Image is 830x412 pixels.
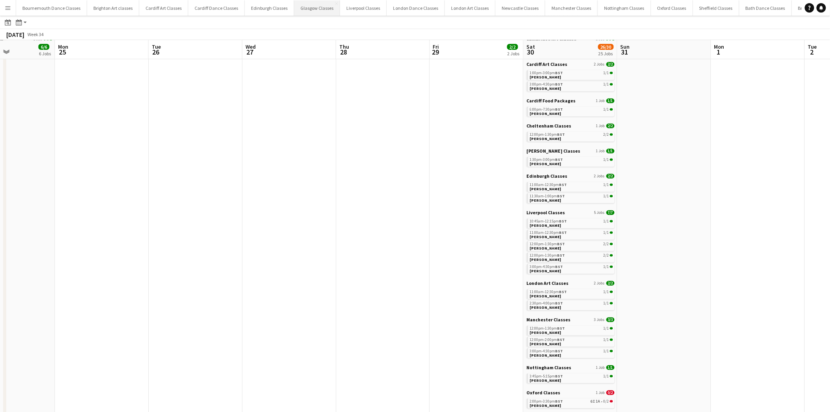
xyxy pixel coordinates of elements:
[604,71,609,75] span: 1/1
[604,399,609,403] span: 0/2
[530,374,563,378] span: 3:45pm-5:15pm
[530,289,613,298] a: 11:00am-12:30pmBST1/1[PERSON_NAME]
[713,47,724,57] span: 1
[530,111,561,116] span: David Arnold
[594,317,605,322] span: 3 Jobs
[604,183,609,187] span: 1/1
[445,0,495,16] button: London Art Classes
[246,43,256,50] span: Wed
[530,70,613,79] a: 1:00pm-3:00pmBST1/1[PERSON_NAME]
[527,317,615,323] a: Manchester Classes3 Jobs3/3
[594,210,605,215] span: 5 Jobs
[604,133,609,137] span: 2/2
[555,82,563,87] span: BST
[495,0,545,16] button: Newcastle Classes
[530,133,565,137] span: 12:00pm-1:30pm
[530,194,565,198] span: 11:30am-1:00pm
[606,98,615,103] span: 1/1
[596,390,605,395] span: 1 Job
[610,243,613,245] span: 2/2
[559,182,567,187] span: BST
[151,47,161,57] span: 26
[530,82,613,91] a: 3:00pm-4:30pmBST1/1[PERSON_NAME]
[527,123,615,148] div: Cheltenham Classes1 Job2/212:00pm-1:30pmBST2/2[PERSON_NAME]
[604,338,609,342] span: 1/1
[339,43,349,50] span: Thu
[530,182,613,191] a: 11:00am-12:30pmBST1/1[PERSON_NAME]
[604,253,609,257] span: 2/2
[530,301,563,305] span: 2:30pm-4:00pm
[530,338,565,342] span: 12:00pm-2:00pm
[527,210,615,215] a: Liverpool Classes5 Jobs7/7
[545,0,598,16] button: Manchester Classes
[610,266,613,268] span: 1/1
[527,210,615,280] div: Liverpool Classes5 Jobs7/710:45am-12:15pmBST1/1[PERSON_NAME]11:00am-12:30pmBST1/1[PERSON_NAME]12:...
[530,264,613,273] a: 3:00pm-4:30pmBST1/1[PERSON_NAME]
[610,159,613,161] span: 1/1
[606,317,615,322] span: 3/3
[530,403,561,408] span: George Smith
[527,61,568,67] span: Cardiff Art Classes
[557,241,565,246] span: BST
[530,231,567,235] span: 11:00am-12:30pm
[58,43,68,50] span: Mon
[527,280,569,286] span: London Art Classes
[57,47,68,57] span: 25
[555,70,563,75] span: BST
[527,317,615,365] div: Manchester Classes3 Jobs3/312:00pm-1:30pmBST1/1[PERSON_NAME]12:00pm-2:00pmBST1/1[PERSON_NAME]3:00...
[527,365,615,370] a: Nottingham Classes1 Job1/1
[594,62,605,67] span: 2 Jobs
[530,330,561,335] span: Rachael Smith
[16,0,87,16] button: Bournemouth Dance Classes
[527,173,568,179] span: Edinburgh Classes
[26,31,46,37] span: Week 34
[606,210,615,215] span: 7/7
[555,399,563,404] span: BST
[610,184,613,186] span: 1/1
[530,337,613,346] a: 12:00pm-2:00pmBST1/1[PERSON_NAME]
[527,365,572,370] span: Nottingham Classes
[527,123,615,129] a: Cheltenham Classes1 Job2/2
[557,326,565,331] span: BST
[527,173,615,179] a: Edinburgh Classes2 Jobs2/2
[604,349,609,353] span: 1/1
[530,253,565,257] span: 12:00pm-1:30pm
[604,194,609,198] span: 1/1
[619,47,630,57] span: 31
[555,107,563,112] span: BST
[527,61,615,67] a: Cardiff Art Classes2 Jobs2/2
[594,281,605,286] span: 2 Jobs
[610,133,613,136] span: 2/2
[530,242,565,246] span: 12:00pm-1:30pm
[557,253,565,258] span: BST
[527,390,561,396] span: Oxford Classes
[610,302,613,304] span: 1/1
[530,326,565,330] span: 12:00pm-1:30pm
[604,265,609,269] span: 1/1
[530,183,567,187] span: 11:00am-12:30pm
[527,390,615,410] div: Oxford Classes1 Job0/22:00pm-3:30pmBST6I1A•0/2[PERSON_NAME]
[530,399,613,408] a: 2:00pm-3:30pmBST6I1A•0/2[PERSON_NAME]
[433,43,439,50] span: Fri
[610,195,613,197] span: 1/1
[530,136,561,141] span: Cynthia Mitchell-Allen
[530,230,613,239] a: 11:00am-12:30pmBST1/1[PERSON_NAME]
[714,43,724,50] span: Mon
[527,210,565,215] span: Liverpool Classes
[530,349,563,353] span: 3:00pm-4:30pm
[527,173,615,210] div: Edinburgh Classes2 Jobs2/211:00am-12:30pmBST1/1[PERSON_NAME]11:30am-1:00pmBST1/1[PERSON_NAME]
[530,132,613,141] a: 12:00pm-1:30pmBST2/2[PERSON_NAME]
[530,257,561,262] span: Harriet Hickman
[530,241,613,250] a: 12:00pm-1:30pmBST2/2[PERSON_NAME]
[530,198,561,203] span: Ellen Grimshaw
[139,0,188,16] button: Cardiff Art Classes
[604,158,609,162] span: 1/1
[527,390,615,396] a: Oxford Classes1 Job0/2
[530,108,563,111] span: 6:00pm-7:30pm
[338,47,349,57] span: 28
[604,108,609,111] span: 1/1
[596,149,605,153] span: 1 Job
[530,268,561,273] span: Shelley Hooper
[152,43,161,50] span: Tue
[245,0,294,16] button: Edinburgh Classes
